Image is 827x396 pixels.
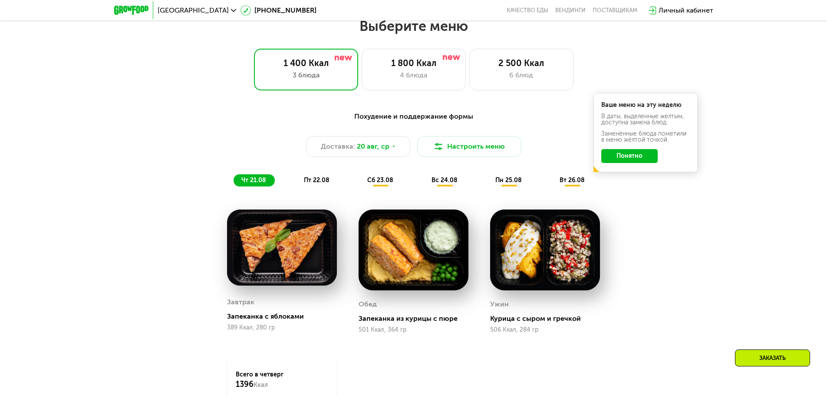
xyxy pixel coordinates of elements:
div: Завтрак [227,296,254,309]
div: В даты, выделенные желтым, доступна замена блюд. [601,113,690,126]
div: Заказать [735,349,810,366]
div: 6 блюд [478,70,564,80]
span: сб 23.08 [367,176,393,184]
div: 2 500 Ккал [478,58,564,68]
span: Ккал [254,381,268,389]
div: 506 Ккал, 284 гр [490,326,600,333]
div: 1 400 Ккал [263,58,349,68]
span: 20 авг, ср [357,141,389,152]
span: 1396 [236,379,254,389]
div: Всего в четверг [236,370,328,389]
div: Ужин [490,298,509,311]
a: Качество еды [507,7,548,14]
div: 4 блюда [371,70,457,80]
span: вт 26.08 [560,176,585,184]
div: Обед [359,298,377,311]
button: Понятно [601,149,658,163]
div: Личный кабинет [659,5,713,16]
div: Ваше меню на эту неделю [601,102,690,108]
span: Доставка: [321,141,355,152]
span: вс 24.08 [432,176,458,184]
div: Запеканка из курицы с пюре [359,314,475,323]
span: [GEOGRAPHIC_DATA] [158,7,229,14]
div: 3 блюда [263,70,349,80]
div: Заменённые блюда пометили в меню жёлтой точкой. [601,131,690,143]
div: 389 Ккал, 280 гр [227,324,337,331]
button: Настроить меню [417,136,521,157]
div: поставщикам [593,7,637,14]
div: Похудение и поддержание формы [157,111,671,122]
div: Запеканка с яблоками [227,312,344,321]
a: Вендинги [555,7,586,14]
span: чт 21.08 [241,176,266,184]
span: пт 22.08 [304,176,329,184]
div: Курица с сыром и гречкой [490,314,607,323]
h2: Выберите меню [28,17,799,35]
span: пн 25.08 [495,176,522,184]
div: 501 Ккал, 364 гр [359,326,468,333]
a: [PHONE_NUMBER] [241,5,316,16]
div: 1 800 Ккал [371,58,457,68]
